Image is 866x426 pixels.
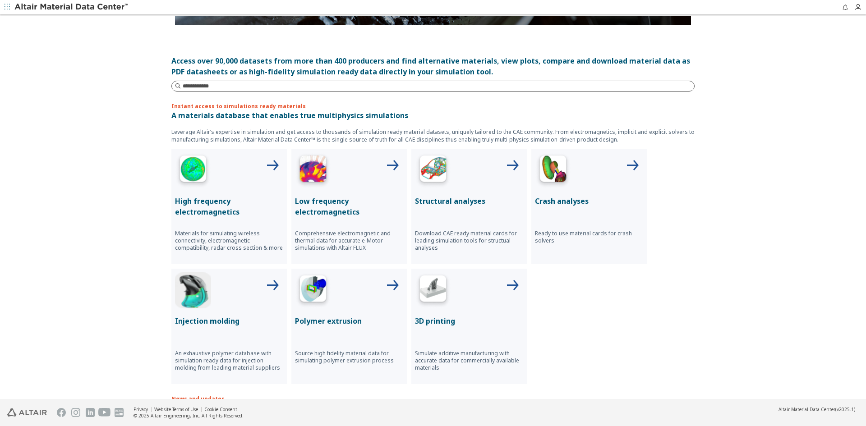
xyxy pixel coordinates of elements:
p: 3D printing [415,316,523,326]
img: Polymer Extrusion Icon [295,272,331,308]
p: A materials database that enables true multiphysics simulations [171,110,695,121]
img: Altair Material Data Center [14,3,129,12]
div: © 2025 Altair Engineering, Inc. All Rights Reserved. [134,412,244,419]
p: Crash analyses [535,196,643,206]
span: Altair Material Data Center [778,406,835,412]
div: (v2025.1) [778,406,855,412]
p: Structural analyses [415,196,523,206]
p: Low frequency electromagnetics [295,196,403,217]
button: 3D Printing Icon3D printingSimulate additive manufacturing with accurate data for commercially av... [411,269,527,384]
a: Privacy [134,406,148,412]
p: Comprehensive electromagnetic and thermal data for accurate e-Motor simulations with Altair FLUX [295,230,403,252]
img: Low Frequency Icon [295,152,331,188]
img: Altair Engineering [7,408,47,417]
button: Structural Analyses IconStructural analysesDownload CAE ready material cards for leading simulati... [411,149,527,264]
p: Polymer extrusion [295,316,403,326]
p: Source high fidelity material data for simulating polymer extrusion process [295,350,403,364]
p: News and updates [171,395,695,403]
p: Download CAE ready material cards for leading simulation tools for structual analyses [415,230,523,252]
a: Cookie Consent [204,406,237,412]
button: Crash Analyses IconCrash analysesReady to use material cards for crash solvers [531,149,647,264]
p: Materials for simulating wireless connectivity, electromagnetic compatibility, radar cross sectio... [175,230,283,252]
p: Injection molding [175,316,283,326]
p: Ready to use material cards for crash solvers [535,230,643,244]
img: Structural Analyses Icon [415,152,451,188]
p: Instant access to simulations ready materials [171,102,695,110]
img: Injection Molding Icon [175,272,211,308]
p: An exhaustive polymer database with simulation ready data for injection molding from leading mate... [175,350,283,371]
p: High frequency electromagnetics [175,196,283,217]
p: Leverage Altair’s expertise in simulation and get access to thousands of simulation ready materia... [171,128,695,143]
img: High Frequency Icon [175,152,211,188]
button: High Frequency IconHigh frequency electromagneticsMaterials for simulating wireless connectivity,... [171,149,287,264]
div: Access over 90,000 datasets from more than 400 producers and find alternative materials, view plo... [171,55,695,77]
button: Polymer Extrusion IconPolymer extrusionSource high fidelity material data for simulating polymer ... [291,269,407,384]
a: Website Terms of Use [154,406,198,412]
button: Injection Molding IconInjection moldingAn exhaustive polymer database with simulation ready data ... [171,269,287,384]
p: Simulate additive manufacturing with accurate data for commercially available materials [415,350,523,371]
button: Low Frequency IconLow frequency electromagneticsComprehensive electromagnetic and thermal data fo... [291,149,407,264]
img: 3D Printing Icon [415,272,451,308]
img: Crash Analyses Icon [535,152,571,188]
